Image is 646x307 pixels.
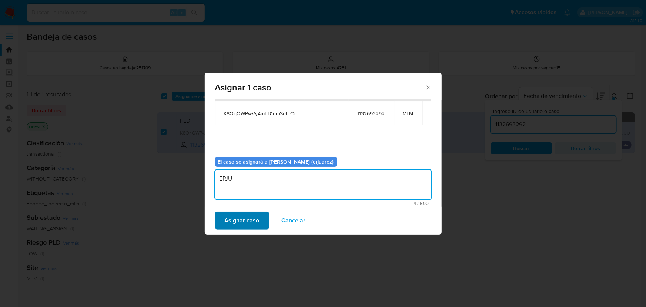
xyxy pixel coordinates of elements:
span: Asignar caso [225,212,260,229]
textarea: EPJU [215,170,431,199]
div: assign-modal [205,73,442,235]
span: Cancelar [282,212,306,229]
span: Máximo 500 caracteres [217,201,429,206]
button: Cerrar ventana [425,84,431,90]
b: El caso se asignará a [PERSON_NAME] (erjuarez) [218,158,334,165]
button: Asignar caso [215,212,269,230]
span: K8OrjQWPwVy4mFB1dmSeLrCr [224,110,296,117]
span: MLM [403,110,414,117]
button: Cancelar [272,212,315,230]
span: 1132693292 [358,110,385,117]
span: Asignar 1 caso [215,83,425,92]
